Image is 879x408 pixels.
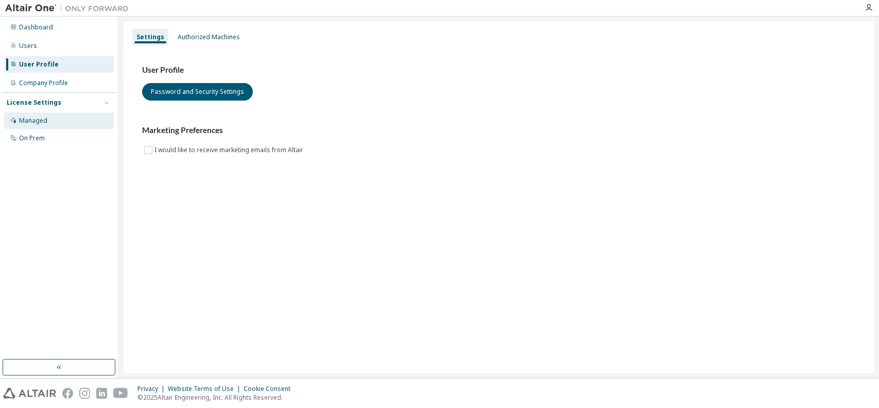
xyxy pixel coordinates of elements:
[96,388,107,399] img: linkedin.svg
[142,83,253,101] button: Password and Security Settings
[113,388,128,399] img: youtube.svg
[19,79,68,87] div: Company Profile
[19,134,45,142] div: On Prem
[7,99,61,107] div: License Settings
[19,42,37,50] div: Users
[244,385,297,393] div: Cookie Consent
[168,385,244,393] div: Website Terms of Use
[154,144,305,156] label: I would like to receive marketing emails from Altair
[19,23,53,31] div: Dashboard
[137,393,297,402] p: © 2025 Altair Engineering, Inc. All Rights Reserved.
[19,60,59,69] div: User Profile
[3,388,56,399] img: altair_logo.svg
[137,385,168,393] div: Privacy
[136,33,164,41] div: Settings
[5,3,134,13] img: Altair One
[79,388,90,399] img: instagram.svg
[62,388,73,399] img: facebook.svg
[178,33,240,41] div: Authorized Machines
[142,65,855,75] h3: User Profile
[142,125,855,136] h3: Marketing Preferences
[19,117,47,125] div: Managed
